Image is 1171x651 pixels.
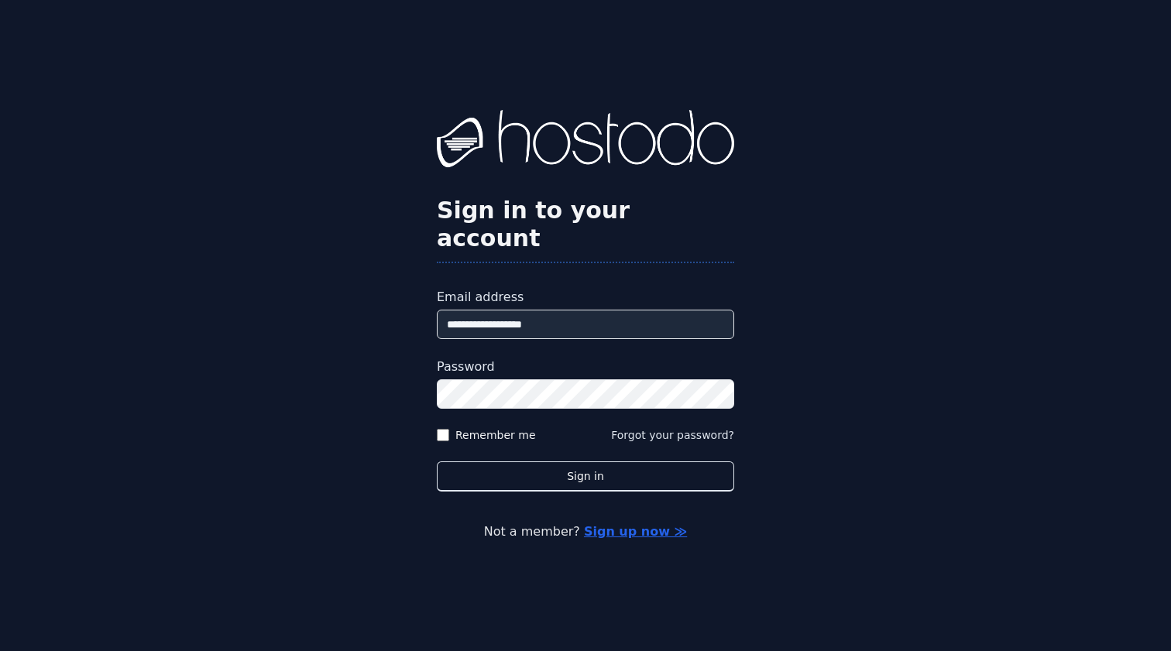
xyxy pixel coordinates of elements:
button: Sign in [437,461,734,492]
label: Email address [437,288,734,307]
img: Hostodo [437,110,734,172]
h2: Sign in to your account [437,197,734,252]
p: Not a member? [74,523,1097,541]
label: Remember me [455,427,536,443]
button: Forgot your password? [611,427,734,443]
label: Password [437,358,734,376]
a: Sign up now ≫ [584,524,687,539]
